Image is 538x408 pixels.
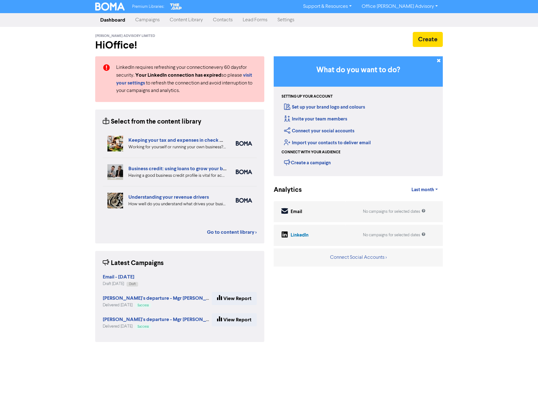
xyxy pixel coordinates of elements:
button: Create [413,32,443,47]
div: Email [291,208,302,216]
span: [PERSON_NAME] Advisory Limited [95,34,155,38]
div: No campaigns for selected dates [363,209,426,215]
a: Business credit: using loans to grow your business [128,166,239,172]
a: Set up your brand logo and colours [284,104,365,110]
a: Content Library [165,14,208,26]
img: boma [236,170,252,174]
div: LinkedIn [291,232,308,239]
a: Campaigns [130,14,165,26]
a: Support & Resources [298,2,357,12]
a: Go to content library > [207,228,257,236]
a: Last month [406,184,443,196]
strong: [PERSON_NAME]'s departure - Mgr [PERSON_NAME] (Duplicated) [103,295,251,301]
a: Connect your social accounts [284,128,354,134]
span: Draft [129,283,136,286]
div: Latest Campaigns [103,258,164,268]
div: How well do you understand what drives your business revenue? We can help you review your numbers... [128,201,226,207]
img: boma_accounting [236,141,252,146]
div: Draft [DATE] [103,281,138,287]
img: The Gap [169,3,183,11]
a: Contacts [208,14,238,26]
div: Create a campaign [284,158,331,167]
div: Having a good business credit profile is vital for accessing routes to funding. We look at six di... [128,172,226,179]
h3: What do you want to do? [283,66,433,75]
span: Last month [411,187,434,193]
span: Success [137,325,149,328]
div: Delivered [DATE] [103,302,212,308]
div: Delivered [DATE] [103,324,212,329]
a: Import your contacts to deliver email [284,140,371,146]
img: boma_accounting [236,198,252,203]
div: Working for yourself or running your own business? Setup robust systems for expenses & tax requir... [128,144,226,150]
a: Dashboard [95,14,130,26]
div: Analytics [274,185,294,195]
a: View Report [212,292,257,305]
a: Lead Forms [238,14,272,26]
a: Email - [DATE] [103,275,134,280]
div: Setting up your account [282,94,333,99]
span: Premium Libraries: [132,5,164,9]
div: Connect with your audience [282,150,340,155]
button: Connect Social Accounts > [330,253,387,262]
h2: Hi Office ! [95,39,264,51]
div: Getting Started in BOMA [274,56,443,176]
a: Invite your team members [284,116,347,122]
a: Settings [272,14,299,26]
a: [PERSON_NAME]'s departure - Mgr [PERSON_NAME] [103,317,222,322]
div: LinkedIn requires refreshing your connection every 60 days for security. so please to refresh the... [111,64,261,94]
div: No campaigns for selected dates [363,232,426,238]
img: BOMA Logo [95,3,125,11]
span: Success [137,304,149,307]
a: View Report [212,313,257,326]
a: visit your settings [116,73,252,86]
iframe: Chat Widget [459,340,538,408]
div: Select from the content library [103,117,201,127]
a: Keeping your tax and expenses in check when you are self-employed [128,137,283,143]
a: Office [PERSON_NAME] Advisory [357,2,443,12]
strong: [PERSON_NAME]'s departure - Mgr [PERSON_NAME] [103,316,222,323]
strong: Email - [DATE] [103,274,134,280]
a: Understanding your revenue drivers [128,194,209,200]
a: [PERSON_NAME]'s departure - Mgr [PERSON_NAME] (Duplicated) [103,296,251,301]
strong: Your LinkedIn connection has expired [135,72,221,78]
